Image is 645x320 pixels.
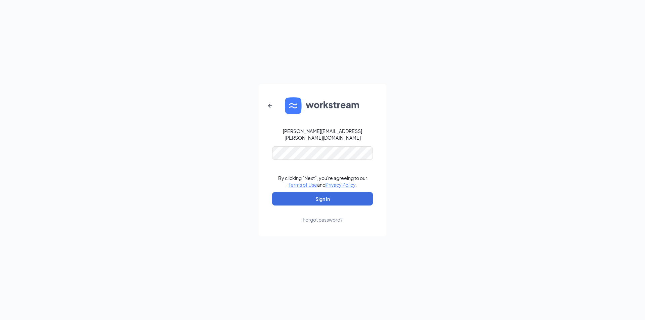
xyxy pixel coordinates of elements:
img: WS logo and Workstream text [285,97,360,114]
a: Forgot password? [303,205,343,223]
div: [PERSON_NAME][EMAIL_ADDRESS][PERSON_NAME][DOMAIN_NAME] [272,128,373,141]
div: Forgot password? [303,216,343,223]
svg: ArrowLeftNew [266,102,274,110]
a: Terms of Use [289,182,317,188]
button: ArrowLeftNew [262,98,278,114]
div: By clicking "Next", you're agreeing to our and . [278,175,367,188]
button: Sign In [272,192,373,205]
a: Privacy Policy [326,182,355,188]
